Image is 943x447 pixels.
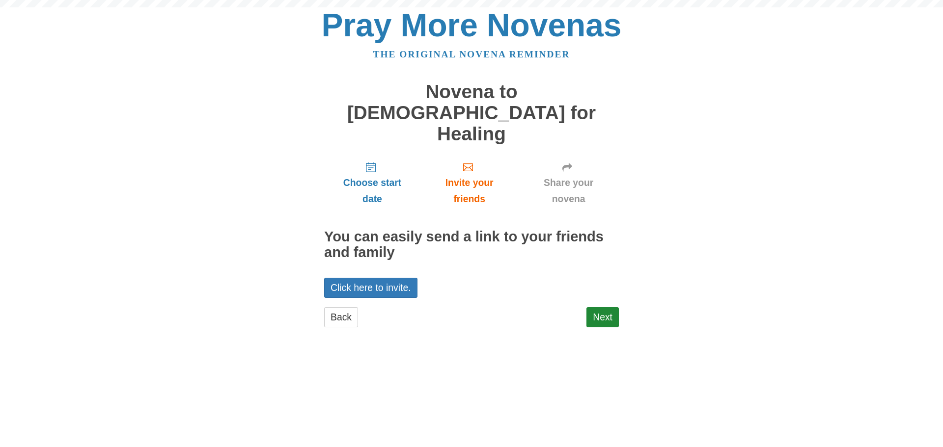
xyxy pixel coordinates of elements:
h2: You can easily send a link to your friends and family [324,229,619,261]
a: The original novena reminder [373,49,570,59]
span: Choose start date [334,175,411,207]
span: Share your novena [528,175,609,207]
a: Next [586,307,619,327]
a: Invite your friends [420,154,518,212]
a: Choose start date [324,154,420,212]
h1: Novena to [DEMOGRAPHIC_DATA] for Healing [324,81,619,144]
a: Click here to invite. [324,278,417,298]
a: Share your novena [518,154,619,212]
a: Back [324,307,358,327]
span: Invite your friends [430,175,508,207]
a: Pray More Novenas [322,7,622,43]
